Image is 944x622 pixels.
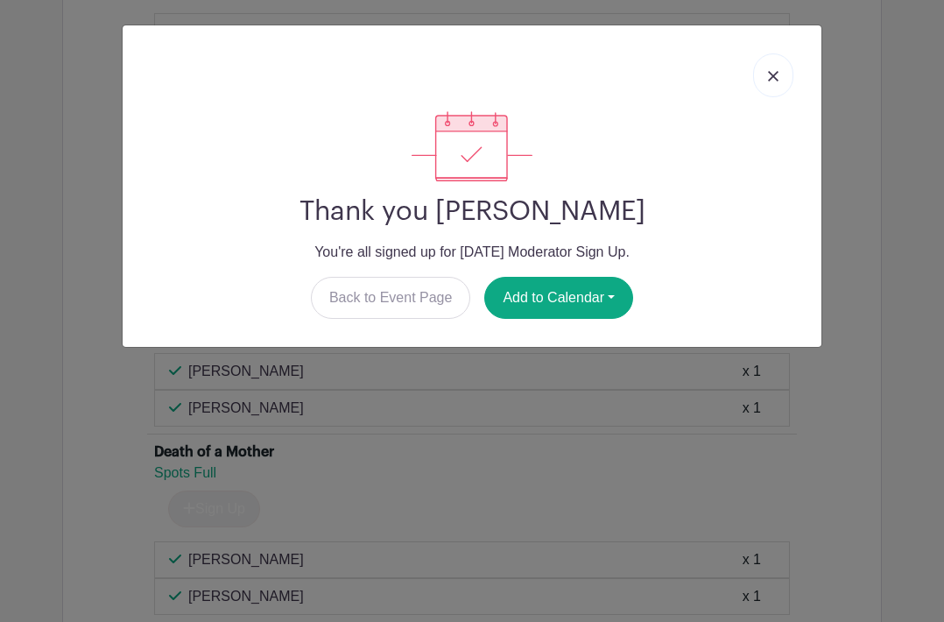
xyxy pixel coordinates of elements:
[412,111,532,181] img: signup_complete-c468d5dda3e2740ee63a24cb0ba0d3ce5d8a4ecd24259e683200fb1569d990c8.svg
[311,277,471,319] a: Back to Event Page
[484,277,633,319] button: Add to Calendar
[768,71,778,81] img: close_button-5f87c8562297e5c2d7936805f587ecaba9071eb48480494691a3f1689db116b3.svg
[137,195,807,228] h2: Thank you [PERSON_NAME]
[137,242,807,263] p: You're all signed up for [DATE] Moderator Sign Up.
